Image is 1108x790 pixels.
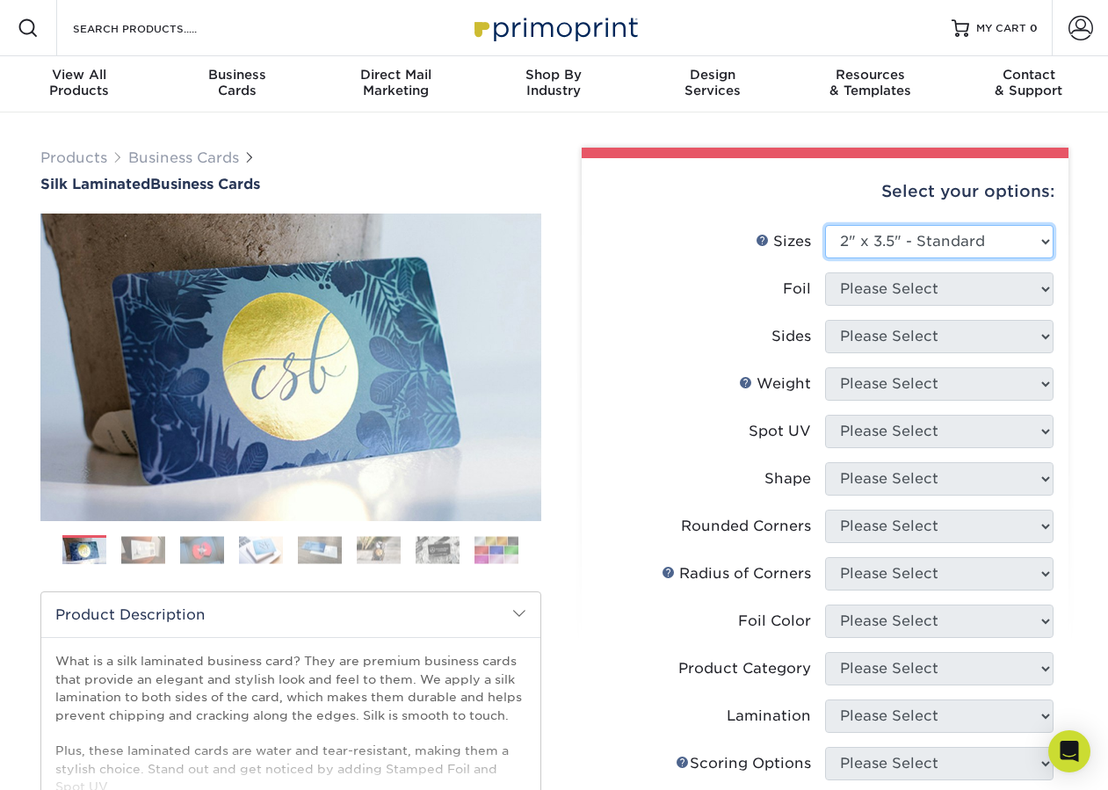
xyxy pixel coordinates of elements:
img: Business Cards 01 [62,529,106,573]
img: tab_domain_overview_orange.svg [47,102,62,116]
div: Domain Overview [67,104,157,115]
div: Keywords by Traffic [194,104,296,115]
div: Foil [783,279,811,300]
span: Contact [950,67,1108,83]
span: Resources [792,67,950,83]
a: Shop ByIndustry [474,56,633,112]
div: Lamination [727,706,811,727]
div: Spot UV [749,421,811,442]
span: 0 [1030,22,1038,34]
a: Products [40,149,107,166]
div: Services [634,67,792,98]
div: Rounded Corners [681,516,811,537]
div: Select your options: [596,158,1054,225]
a: Business Cards [128,149,239,166]
div: Open Intercom Messenger [1048,730,1090,772]
span: Shop By [474,67,633,83]
a: Direct MailMarketing [316,56,474,112]
img: Business Cards 08 [474,536,518,563]
div: Shape [764,468,811,489]
img: tab_keywords_by_traffic_grey.svg [175,102,189,116]
img: Silk Laminated 01 [40,117,541,618]
iframe: Google Customer Reviews [4,736,149,784]
span: Design [634,67,792,83]
img: website_grey.svg [28,46,42,60]
a: Resources& Templates [792,56,950,112]
div: Domain: [DOMAIN_NAME] [46,46,193,60]
div: Cards [158,67,316,98]
div: Sides [771,326,811,347]
div: Product Category [678,658,811,679]
span: Silk Laminated [40,176,150,192]
div: Scoring Options [676,753,811,774]
span: MY CART [976,21,1026,36]
div: Weight [739,373,811,395]
div: Industry [474,67,633,98]
span: Business [158,67,316,83]
img: Business Cards 07 [416,536,460,563]
div: Foil Color [738,611,811,632]
a: BusinessCards [158,56,316,112]
img: Primoprint [467,9,642,47]
h2: Product Description [41,592,540,637]
div: Radius of Corners [662,563,811,584]
div: Sizes [756,231,811,252]
div: Marketing [316,67,474,98]
img: Business Cards 05 [298,536,342,563]
input: SEARCH PRODUCTS..... [71,18,243,39]
img: Business Cards 02 [121,536,165,563]
div: & Templates [792,67,950,98]
div: & Support [950,67,1108,98]
a: Contact& Support [950,56,1108,112]
a: Silk LaminatedBusiness Cards [40,176,541,192]
span: Direct Mail [316,67,474,83]
img: Business Cards 03 [180,536,224,563]
h1: Business Cards [40,176,541,192]
a: DesignServices [634,56,792,112]
img: Business Cards 04 [239,536,283,563]
img: Business Cards 06 [357,536,401,563]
